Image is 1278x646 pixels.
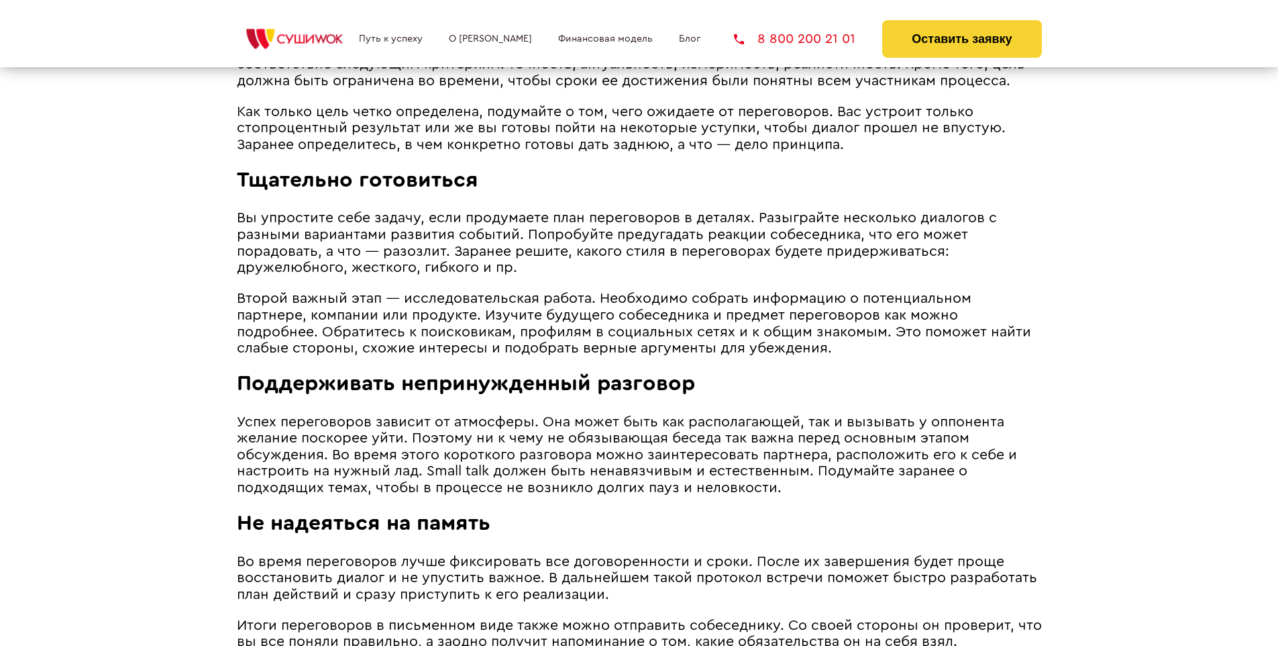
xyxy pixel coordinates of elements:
span: Поддерживать непринужденный разговор [237,373,695,394]
span: Вы упростите себе задачу, если продумаете план переговоров в деталях. Разыграйте несколько диалог... [237,211,997,275]
a: Путь к успеху [359,34,423,44]
span: Как только цель четко определена, подумайте о том, чего ожидаете от переговоров. Вас устроит толь... [237,105,1006,152]
span: 8 800 200 21 01 [757,32,855,46]
span: До того, как начнете переговоры, подумайте об их главной цели. Сформулируйте ее про себя и провер... [237,40,1025,87]
a: Финансовая модель [558,34,653,44]
span: Успех переговоров зависит от атмосферы. Она может быть как располагающей, так и вызывать у оппоне... [237,415,1017,495]
span: Тщательно готовиться [237,169,478,191]
span: Второй важный этап ― исследовательская работа. Необходимо собрать информацию о потенциальном парт... [237,291,1031,355]
span: Во время переговоров лучше фиксировать все договоренности и сроки. После их завершения будет прощ... [237,555,1037,602]
a: 8 800 200 21 01 [734,32,855,46]
span: Не надеяться на память [237,512,490,534]
a: О [PERSON_NAME] [449,34,532,44]
button: Оставить заявку [882,20,1041,58]
a: Блог [679,34,700,44]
